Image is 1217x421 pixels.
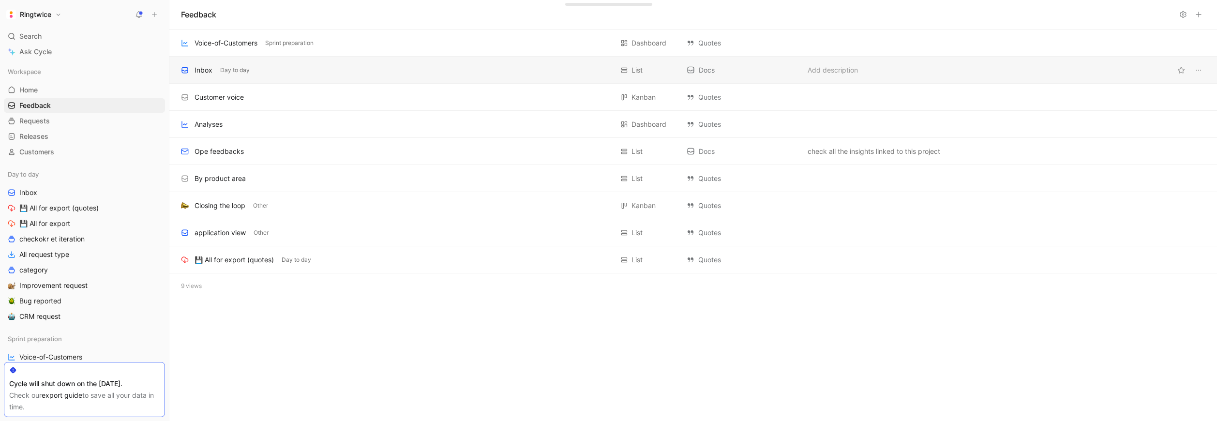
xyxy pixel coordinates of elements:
div: Kanban [631,200,656,211]
div: By product area [195,173,246,184]
button: check all the insights linked to this project [806,146,942,157]
div: Analyses [195,119,223,130]
span: 💾 All for export [19,219,70,228]
div: List [631,254,643,266]
span: Bug reported [19,296,61,306]
button: View actions [1192,63,1205,77]
a: Releases [4,129,165,144]
div: InboxDay to dayList DocsAdd descriptionView actions [169,57,1217,84]
div: Customer voice [195,91,244,103]
span: Feedback [19,101,51,110]
button: Day to day [280,256,313,264]
div: Quotes [687,91,798,103]
div: Quotes [687,200,798,211]
div: Quotes [687,173,798,184]
div: Workspace [4,64,165,79]
div: Kanban [631,91,656,103]
div: 📣Closing the loopOtherKanban QuotesView actions [169,192,1217,219]
button: Day to day [218,66,252,75]
button: Other [251,201,270,210]
span: Sprint preparation [8,334,62,344]
a: checkokr et iteration [4,232,165,246]
a: export guide [42,391,82,399]
span: Sprint preparation [265,38,314,48]
span: Add description [808,64,858,76]
div: Quotes [687,227,798,239]
button: 📣 [179,200,191,211]
a: Ask Cycle [4,45,165,59]
a: 🤖CRM request [4,309,165,324]
a: All request type [4,247,165,262]
button: 🪲 [6,295,17,307]
img: Ringtwice [6,10,16,19]
span: Home [19,85,38,95]
div: 9 views [169,273,1217,299]
span: category [19,265,48,275]
div: List [631,64,643,76]
a: Home [4,83,165,97]
div: Docs [687,146,798,157]
span: Other [253,201,268,210]
div: Quotes [687,254,798,266]
div: List [631,146,643,157]
span: Day to day [8,169,39,179]
button: Sprint preparation [263,39,316,47]
span: Day to day [282,255,311,265]
button: 🤖 [6,311,17,322]
span: Inbox [19,188,37,197]
a: 💾 All for export (quotes) [4,201,165,215]
div: Voice-of-CustomersSprint preparationDashboard QuotesView actions [169,30,1217,57]
div: Sprint preparation [4,331,165,346]
div: Inbox [195,64,212,76]
a: category [4,263,165,277]
div: Check our to save all your data in time. [9,390,160,413]
span: Voice-of-Customers [19,352,82,362]
div: Sprint preparationVoice-of-CustomersPlan in the sprint♟️Candidate for next sprint🤖Grooming [4,331,165,411]
div: Ope feedbacksList Docscheck all the insights linked to this projectView actions [169,138,1217,165]
div: application viewOtherList QuotesView actions [169,219,1217,246]
img: 🤖 [8,313,15,320]
span: Releases [19,132,48,141]
div: 💾 All for export (quotes)Day to dayList QuotesView actions [169,246,1217,273]
div: Day to day [4,167,165,181]
a: Voice-of-Customers [4,350,165,364]
div: Closing the loop [195,200,245,211]
span: Improvement request [19,281,88,290]
div: application view [195,227,246,239]
a: Customers [4,145,165,159]
div: Voice-of-Customers [195,37,257,49]
h1: Feedback [181,9,216,20]
button: Add description [806,64,860,76]
button: RingtwiceRingtwice [4,8,64,21]
a: 💾 All for export [4,216,165,231]
div: Quotes [687,37,798,49]
a: Inbox [4,185,165,200]
div: List [631,173,643,184]
a: 🐌Improvement request [4,278,165,293]
span: Day to day [220,65,250,75]
div: Day to dayInbox💾 All for export (quotes)💾 All for exportcheckokr et iterationAll request typecate... [4,167,165,324]
div: List [631,227,643,239]
div: By product areaList QuotesView actions [169,165,1217,192]
img: 🐌 [8,282,15,289]
span: 💾 All for export (quotes) [19,203,99,213]
button: 🐌 [6,280,17,291]
a: Requests [4,114,165,128]
a: Feedback [4,98,165,113]
span: Ask Cycle [19,46,52,58]
span: Customers [19,147,54,157]
div: Search [4,29,165,44]
span: All request type [19,250,69,259]
span: Other [254,228,269,238]
span: Search [19,30,42,42]
div: Customer voiceKanban QuotesView actions [169,84,1217,111]
div: AnalysesDashboard QuotesView actions [169,111,1217,138]
a: 🪲Bug reported [4,294,165,308]
div: Dashboard [631,37,666,49]
h1: Ringtwice [20,10,51,19]
img: 📣 [181,202,189,210]
img: 🪲 [8,297,15,305]
div: 💾 All for export (quotes) [195,254,274,266]
div: Quotes [687,119,798,130]
button: Other [252,228,270,237]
